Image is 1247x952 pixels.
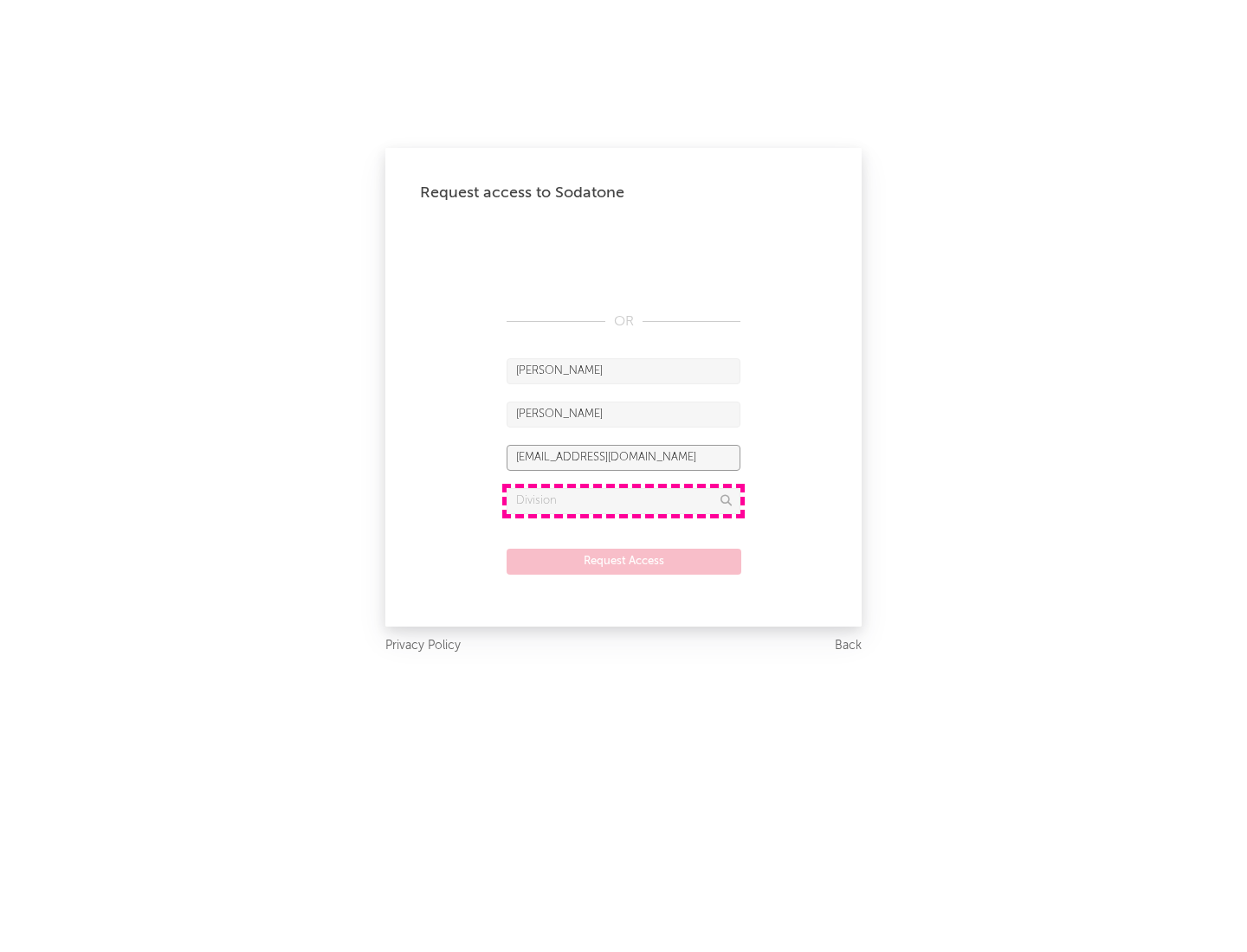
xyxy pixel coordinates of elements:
[507,445,740,471] input: Email
[420,183,827,203] div: Request access to Sodatone
[507,312,740,332] div: OR
[507,488,740,514] input: Division
[835,635,862,657] a: Back
[507,549,741,575] button: Request Access
[507,358,740,384] input: First Name
[385,635,461,657] a: Privacy Policy
[507,402,740,428] input: Last Name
